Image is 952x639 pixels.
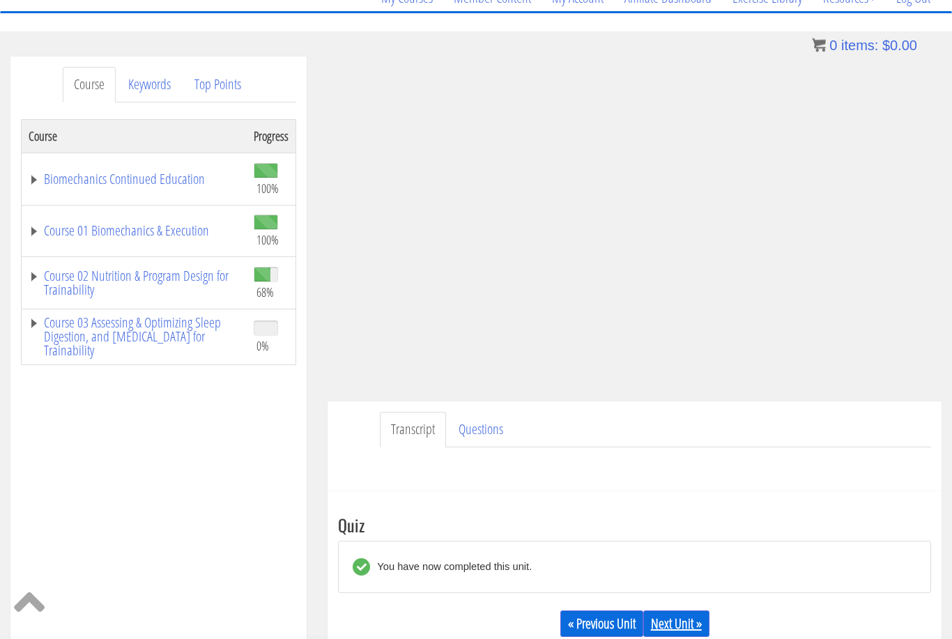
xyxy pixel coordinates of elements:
[256,339,269,354] span: 0%
[370,559,532,576] div: You have now completed this unit.
[63,68,116,103] a: Course
[247,120,296,153] th: Progress
[882,38,917,53] bdi: 0.00
[812,38,917,53] a: 0 items: $0.00
[338,516,931,534] h3: Quiz
[29,224,240,238] a: Course 01 Biomechanics & Execution
[882,38,890,53] span: $
[829,38,837,53] span: 0
[29,316,240,358] a: Course 03 Assessing & Optimizing Sleep Digestion, and [MEDICAL_DATA] for Trainability
[29,270,240,298] a: Course 02 Nutrition & Program Design for Trainability
[380,413,446,448] a: Transcript
[643,611,709,638] a: Next Unit »
[183,68,252,103] a: Top Points
[256,181,279,197] span: 100%
[447,413,514,448] a: Questions
[29,173,240,187] a: Biomechanics Continued Education
[22,120,247,153] th: Course
[117,68,182,103] a: Keywords
[812,38,826,52] img: icon11.png
[841,38,878,53] span: items:
[256,285,274,300] span: 68%
[560,611,643,638] a: « Previous Unit
[256,233,279,248] span: 100%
